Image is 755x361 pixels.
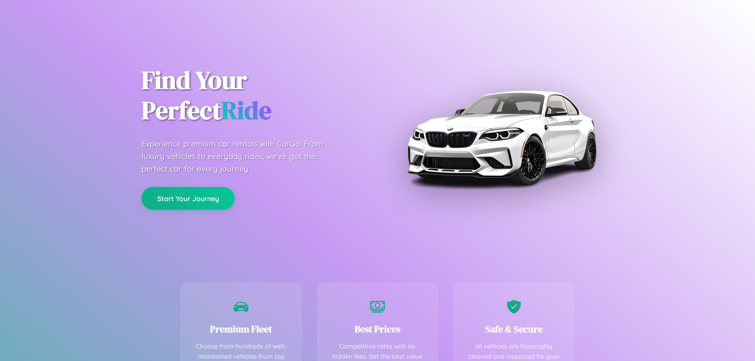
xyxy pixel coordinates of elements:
[193,323,289,335] h3: Premium Fleet
[142,65,366,126] h1: Find Your Perfect
[403,39,600,236] img: Premium BMW car rental vehicle
[142,137,338,175] p: Experience premium car rentals with CarGo. From luxury vehicles to everyday rides, we've got the ...
[466,323,562,335] h3: Safe & Secure
[221,93,271,127] span: Ride
[330,323,426,335] h3: Best Prices
[142,187,235,210] button: Start Your Journey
